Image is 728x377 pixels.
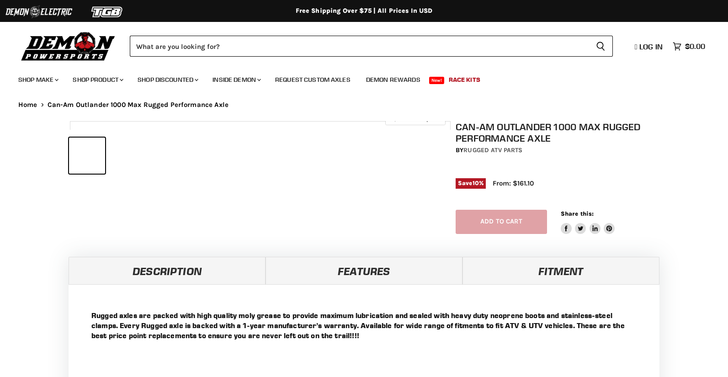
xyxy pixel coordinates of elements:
a: Request Custom Axles [268,70,357,89]
aside: Share this: [561,210,615,234]
a: Demon Rewards [359,70,427,89]
img: Demon Powersports [18,30,118,62]
button: Can-Am Outlander 1000 Max Rugged Performance Axle thumbnail [108,138,144,174]
a: Home [18,101,37,109]
h1: Can-Am Outlander 1000 Max Rugged Performance Axle [456,121,663,144]
span: Save % [456,178,486,188]
span: Can-Am Outlander 1000 Max Rugged Performance Axle [48,101,228,109]
span: New! [429,77,445,84]
span: From: $161.10 [493,179,534,187]
button: Can-Am Outlander 1000 Max Rugged Performance Axle thumbnail [147,138,183,174]
a: Description [69,257,266,284]
span: 10 [473,180,479,186]
a: Log in [631,42,668,51]
a: Shop Make [11,70,64,89]
a: $0.00 [668,40,710,53]
div: by [456,145,663,155]
form: Product [130,36,613,57]
button: Search [589,36,613,57]
img: TGB Logo 2 [73,3,142,21]
a: Inside Demon [206,70,266,89]
img: Demon Electric Logo 2 [5,3,73,21]
button: Can-Am Outlander 1000 Max Rugged Performance Axle thumbnail [69,138,105,174]
a: Fitment [462,257,659,284]
span: $0.00 [685,42,705,51]
ul: Main menu [11,67,703,89]
a: Shop Product [66,70,129,89]
a: Shop Discounted [131,70,204,89]
a: Race Kits [442,70,487,89]
a: Features [266,257,462,284]
span: Log in [639,42,663,51]
p: Rugged axles are packed with high quality moly grease to provide maximum lubrication and sealed w... [91,310,637,340]
span: Share this: [561,210,594,217]
a: Rugged ATV Parts [463,146,522,154]
span: Click to expand [390,115,441,122]
input: Search [130,36,589,57]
